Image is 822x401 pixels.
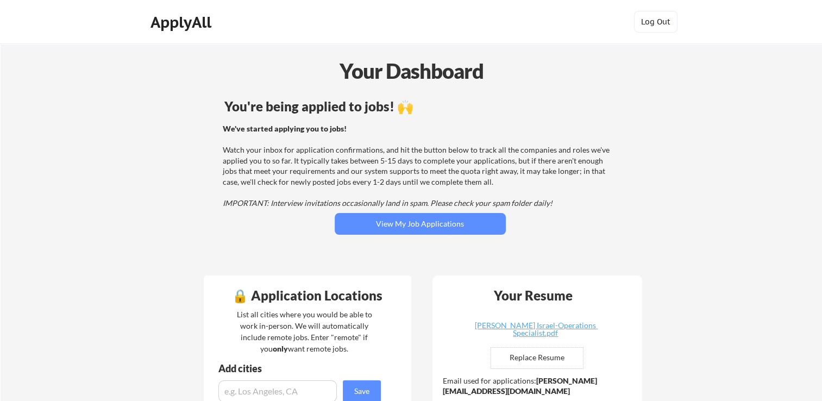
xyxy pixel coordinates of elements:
strong: only [273,344,288,353]
div: You're being applied to jobs! 🙌 [224,100,616,113]
div: ApplyAll [150,13,215,32]
a: [PERSON_NAME] Israel-Operations Specialist.pdf [471,322,600,339]
button: View My Job Applications [335,213,506,235]
button: Log Out [634,11,677,33]
div: Add cities [218,364,384,373]
div: 🔒 Application Locations [206,289,409,302]
em: IMPORTANT: Interview invitations occasionally land in spam. Please check your spam folder daily! [223,198,553,208]
div: [PERSON_NAME] Israel-Operations Specialist.pdf [471,322,600,337]
div: List all cities where you would be able to work in-person. We will automatically include remote j... [230,309,379,354]
div: Your Dashboard [1,55,822,86]
div: Your Resume [480,289,587,302]
div: Watch your inbox for application confirmations, and hit the button below to track all the compani... [223,123,614,209]
strong: We've started applying you to jobs! [223,124,347,133]
strong: [PERSON_NAME][EMAIL_ADDRESS][DOMAIN_NAME] [443,376,597,396]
